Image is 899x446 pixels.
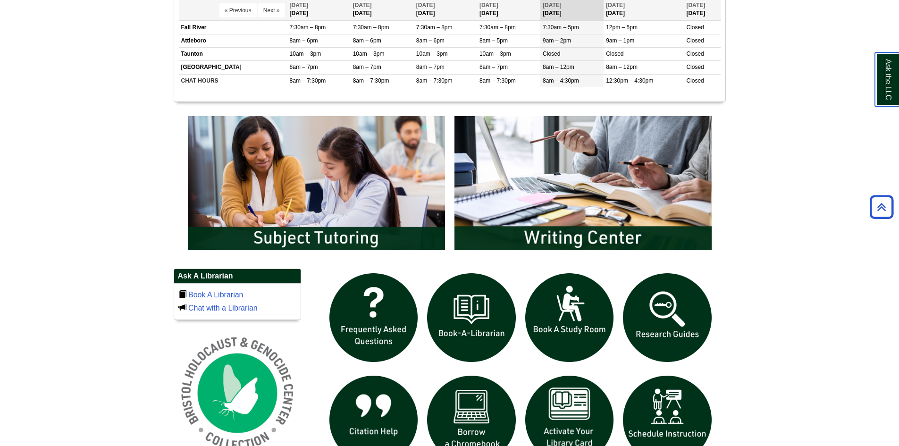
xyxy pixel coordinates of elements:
span: Closed [686,37,704,44]
span: 8am – 7:30pm [416,77,453,84]
img: Research Guides icon links to research guides web page [618,269,716,367]
span: 10am – 3pm [416,50,448,57]
span: Closed [606,50,623,57]
span: 8am – 7pm [416,64,445,70]
span: Closed [686,77,704,84]
span: [DATE] [686,2,705,8]
a: Back to Top [866,201,897,213]
td: Taunton [179,48,287,61]
a: Chat with a Librarian [188,304,258,312]
span: Closed [686,64,704,70]
span: 7:30am – 8pm [353,24,389,31]
td: Fall River [179,21,287,34]
span: 9am – 1pm [606,37,634,44]
h2: Ask A Librarian [174,269,301,284]
td: [GEOGRAPHIC_DATA] [179,61,287,74]
span: [DATE] [353,2,372,8]
a: Book A Librarian [188,291,244,299]
span: Closed [686,50,704,57]
span: 8am – 7:30pm [353,77,389,84]
span: 8am – 7pm [479,64,508,70]
span: 7:30am – 8pm [479,24,516,31]
img: Book a Librarian icon links to book a librarian web page [422,269,521,367]
span: 8am – 6pm [416,37,445,44]
span: 8am – 7pm [353,64,381,70]
img: frequently asked questions [325,269,423,367]
span: 8am – 4:30pm [543,77,579,84]
span: [DATE] [479,2,498,8]
span: 8am – 5pm [479,37,508,44]
span: 8am – 12pm [543,64,574,70]
span: 7:30am – 5pm [543,24,579,31]
span: 8am – 7pm [290,64,318,70]
span: [DATE] [416,2,435,8]
span: 7:30am – 8pm [290,24,326,31]
span: [DATE] [606,2,625,8]
span: 8am – 7:30pm [290,77,326,84]
span: 12:30pm – 4:30pm [606,77,653,84]
span: 8am – 6pm [290,37,318,44]
img: Subject Tutoring Information [183,111,450,255]
span: 10am – 3pm [479,50,511,57]
td: CHAT HOURS [179,74,287,87]
span: [DATE] [290,2,309,8]
button: Next » [258,3,285,17]
div: slideshow [183,111,716,259]
span: 12pm – 5pm [606,24,638,31]
span: 7:30am – 8pm [416,24,453,31]
span: 10am – 3pm [353,50,385,57]
span: Closed [686,24,704,31]
span: 8am – 12pm [606,64,638,70]
td: Attleboro [179,34,287,48]
img: Writing Center Information [450,111,716,255]
span: [DATE] [543,2,562,8]
span: 8am – 7:30pm [479,77,516,84]
span: 10am – 3pm [290,50,321,57]
span: 8am – 6pm [353,37,381,44]
button: « Previous [219,3,257,17]
span: 9am – 2pm [543,37,571,44]
span: Closed [543,50,560,57]
img: book a study room icon links to book a study room web page [521,269,619,367]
